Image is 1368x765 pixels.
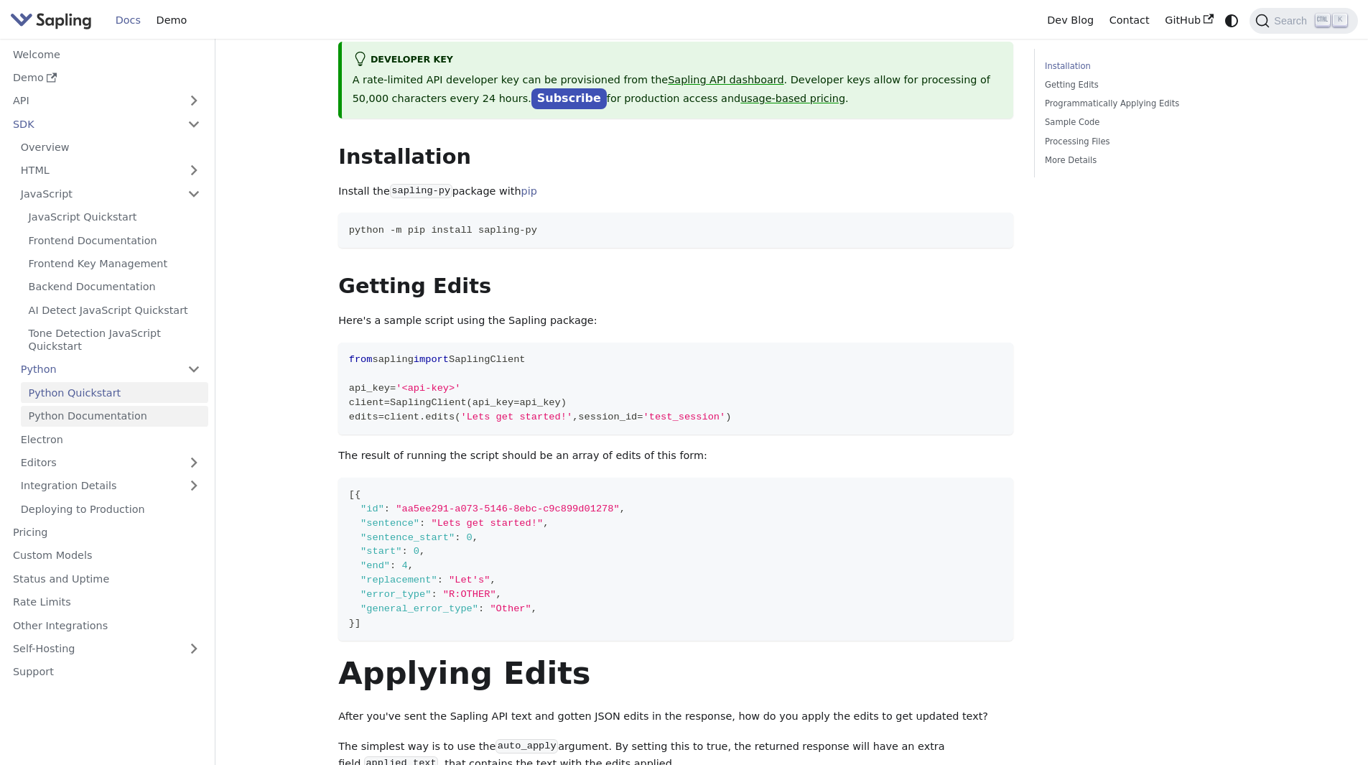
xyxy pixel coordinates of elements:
[1045,116,1239,129] a: Sample Code
[578,412,637,422] span: session_id
[338,654,1013,692] h1: Applying Edits
[531,603,537,614] span: ,
[21,300,208,320] a: AI Detect JavaScript Quickstart
[531,88,607,109] a: Subscribe
[384,412,419,422] span: client
[620,504,625,514] span: ,
[13,476,208,496] a: Integration Details
[390,383,396,394] span: =
[5,91,180,111] a: API
[1333,14,1347,27] kbd: K
[1039,9,1101,32] a: Dev Blog
[338,708,1013,725] p: After you've sent the Sapling API text and gotten JSON edits in the response, how do you apply th...
[360,603,478,614] span: "general_error_type"
[408,560,414,571] span: ,
[5,44,208,65] a: Welcome
[1045,78,1239,92] a: Getting Edits
[338,274,1013,300] h2: Getting Edits
[478,603,484,614] span: :
[5,662,208,682] a: Support
[349,397,384,408] span: client
[449,575,490,585] span: "Let's"
[180,113,208,134] button: Collapse sidebar category 'SDK'
[496,589,502,600] span: ,
[360,504,384,514] span: "id"
[355,489,360,500] span: {
[108,9,149,32] a: Docs
[353,52,1003,69] div: Developer Key
[396,383,460,394] span: '<api-key>'
[21,277,208,297] a: Backend Documentation
[473,397,513,408] span: api_key
[384,504,390,514] span: :
[360,560,390,571] span: "end"
[355,618,360,629] span: ]
[443,589,496,600] span: "R:OTHER"
[1102,9,1158,32] a: Contact
[5,639,208,659] a: Self-Hosting
[5,615,208,636] a: Other Integrations
[390,560,396,571] span: :
[414,546,419,557] span: 0
[1222,10,1242,31] button: Switch between dark and light mode (currently system mode)
[5,68,208,88] a: Demo
[449,354,526,365] span: SaplingClient
[360,589,431,600] span: "error_type"
[21,207,208,228] a: JavaScript Quickstart
[349,412,378,422] span: edits
[338,448,1013,465] p: The result of running the script should be an array of edits of this form:
[180,453,208,473] button: Expand sidebar category 'Editors'
[467,532,473,543] span: 0
[360,546,401,557] span: "start"
[419,546,425,557] span: ,
[10,10,97,31] a: Sapling.ai
[349,489,355,500] span: [
[13,137,208,158] a: Overview
[1045,97,1239,111] a: Programmatically Applying Edits
[521,185,537,197] a: pip
[401,560,407,571] span: 4
[725,412,731,422] span: )
[5,522,208,543] a: Pricing
[390,184,452,198] code: sapling-py
[561,397,567,408] span: )
[10,10,92,31] img: Sapling.ai
[572,412,578,422] span: ,
[431,518,543,529] span: "Lets get started!"
[490,575,495,585] span: ,
[338,144,1013,170] h2: Installation
[495,739,558,754] code: auto_apply
[338,183,1013,200] p: Install the package with
[390,397,467,408] span: SaplingClient
[349,354,373,365] span: from
[5,545,208,566] a: Custom Models
[543,518,549,529] span: ,
[180,91,208,111] button: Expand sidebar category 'API'
[419,518,425,529] span: :
[460,412,572,422] span: 'Lets get started!'
[384,397,390,408] span: =
[1157,9,1221,32] a: GitHub
[349,225,537,236] span: python -m pip install sapling-py
[467,397,473,408] span: (
[437,575,443,585] span: :
[1045,60,1239,73] a: Installation
[372,354,413,365] span: sapling
[473,532,478,543] span: ,
[425,412,455,422] span: edits
[353,72,1003,108] p: A rate-limited API developer key can be provisioned from the . Developer keys allow for processin...
[513,397,519,408] span: =
[21,230,208,251] a: Frontend Documentation
[13,160,208,181] a: HTML
[740,93,845,104] a: usage-based pricing
[396,504,619,514] span: "aa5ee291-a073-5146-8ebc-c9c899d01278"
[360,575,437,585] span: "replacement"
[1270,15,1316,27] span: Search
[21,323,208,357] a: Tone Detection JavaScript Quickstart
[13,453,180,473] a: Editors
[519,397,560,408] span: api_key
[1250,8,1357,34] button: Search (Ctrl+K)
[360,518,419,529] span: "sentence"
[360,532,455,543] span: "sentence_start"
[643,412,726,422] span: 'test_session'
